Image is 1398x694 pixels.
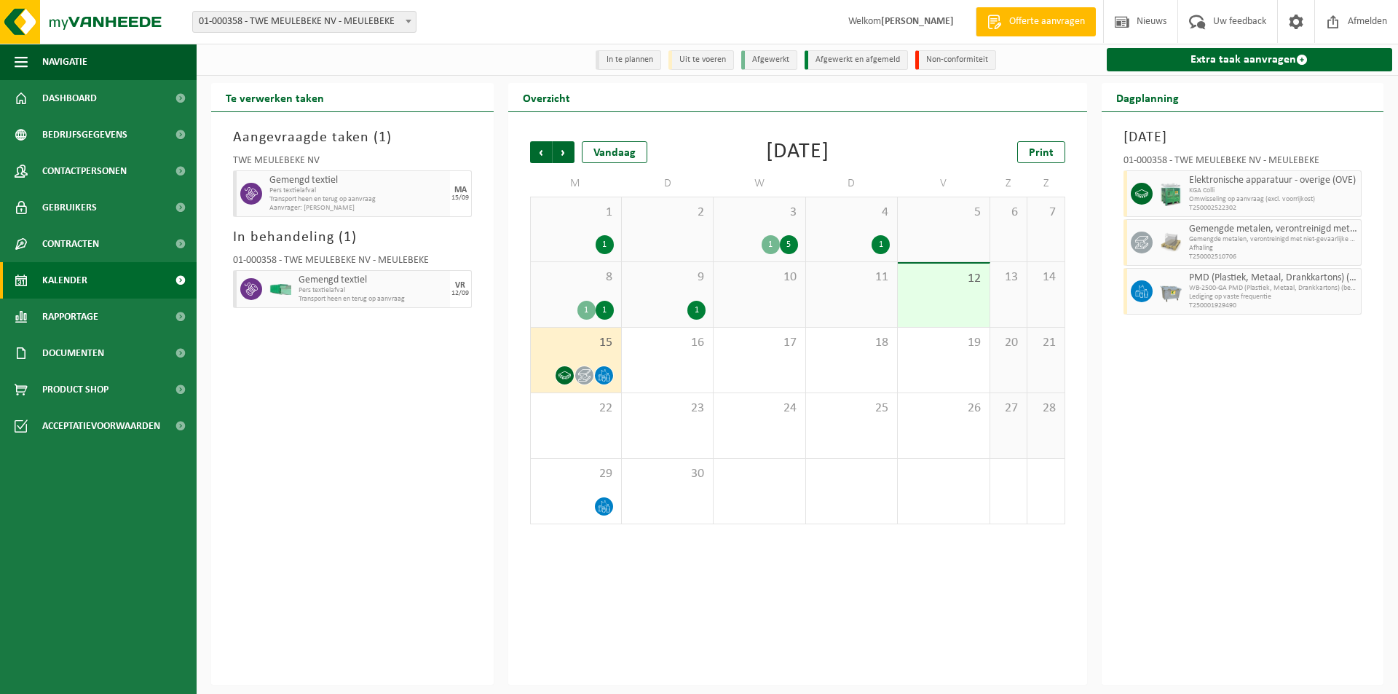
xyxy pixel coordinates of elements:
[1189,175,1358,186] span: Elektronische apparatuur - overige (OVE)
[42,153,127,189] span: Contactpersonen
[998,269,1019,285] span: 13
[508,83,585,111] h2: Overzicht
[553,141,574,163] span: Volgende
[596,235,614,254] div: 1
[629,466,706,482] span: 30
[42,335,104,371] span: Documenten
[813,401,890,417] span: 25
[1027,170,1065,197] td: Z
[1189,195,1358,204] span: Omwisseling op aanvraag (excl. voorrijkost)
[905,401,982,417] span: 26
[629,401,706,417] span: 23
[530,170,622,197] td: M
[714,170,805,197] td: W
[721,205,797,221] span: 3
[42,117,127,153] span: Bedrijfsgegevens
[577,301,596,320] div: 1
[42,189,97,226] span: Gebruikers
[233,256,472,270] div: 01-000358 - TWE MEULEBEKE NV - MEULEBEKE
[211,83,339,111] h2: Te verwerken taken
[1035,401,1057,417] span: 28
[998,205,1019,221] span: 6
[872,235,890,254] div: 1
[193,12,416,32] span: 01-000358 - TWE MEULEBEKE NV - MEULEBEKE
[813,335,890,351] span: 18
[538,335,614,351] span: 15
[998,401,1019,417] span: 27
[1189,224,1358,235] span: Gemengde metalen, verontreinigd met niet-gevaarlijke producten
[42,226,99,262] span: Contracten
[233,127,472,149] h3: Aangevraagde taken ( )
[1189,253,1358,261] span: T250002510706
[721,335,797,351] span: 17
[1189,204,1358,213] span: T250002522302
[1107,48,1393,71] a: Extra taak aanvragen
[1035,205,1057,221] span: 7
[1123,127,1362,149] h3: [DATE]
[1102,83,1193,111] h2: Dagplanning
[998,335,1019,351] span: 20
[1160,280,1182,302] img: WB-2500-GAL-GY-01
[1006,15,1089,29] span: Offerte aanvragen
[455,281,465,290] div: VR
[233,226,472,248] h3: In behandeling ( )
[344,230,352,245] span: 1
[42,371,108,408] span: Product Shop
[451,290,469,297] div: 12/09
[42,262,87,299] span: Kalender
[538,269,614,285] span: 8
[990,170,1027,197] td: Z
[813,205,890,221] span: 4
[905,271,982,287] span: 12
[1160,182,1182,206] img: PB-HB-1400-HPE-GN-11
[915,50,996,70] li: Non-conformiteit
[1189,272,1358,284] span: PMD (Plastiek, Metaal, Drankkartons) (bedrijven)
[538,401,614,417] span: 22
[780,235,798,254] div: 5
[668,50,734,70] li: Uit te voeren
[741,50,797,70] li: Afgewerkt
[905,205,982,221] span: 5
[721,401,797,417] span: 24
[766,141,829,163] div: [DATE]
[721,269,797,285] span: 10
[976,7,1096,36] a: Offerte aanvragen
[42,44,87,80] span: Navigatie
[1035,335,1057,351] span: 21
[629,205,706,221] span: 2
[898,170,990,197] td: V
[1123,156,1362,170] div: 01-000358 - TWE MEULEBEKE NV - MEULEBEKE
[269,186,446,195] span: Pers textielafval
[299,286,446,295] span: Pers textielafval
[538,205,614,221] span: 1
[1189,301,1358,310] span: T250001929490
[269,284,291,295] img: HK-XP-30-GN-00
[596,50,661,70] li: In te plannen
[582,141,647,163] div: Vandaag
[454,186,467,194] div: MA
[42,299,98,335] span: Rapportage
[1189,235,1358,244] span: Gemengde metalen, verontreinigd met niet-gevaarlijke product
[905,335,982,351] span: 19
[687,301,706,320] div: 1
[1029,147,1054,159] span: Print
[42,80,97,117] span: Dashboard
[762,235,780,254] div: 1
[1017,141,1065,163] a: Print
[299,295,446,304] span: Transport heen en terug op aanvraag
[1035,269,1057,285] span: 14
[269,204,446,213] span: Aanvrager: [PERSON_NAME]
[530,141,552,163] span: Vorige
[1160,232,1182,253] img: LP-PA-00000-WDN-11
[596,301,614,320] div: 1
[806,170,898,197] td: D
[805,50,908,70] li: Afgewerkt en afgemeld
[629,335,706,351] span: 16
[192,11,416,33] span: 01-000358 - TWE MEULEBEKE NV - MEULEBEKE
[881,16,954,27] strong: [PERSON_NAME]
[42,408,160,444] span: Acceptatievoorwaarden
[629,269,706,285] span: 9
[269,175,446,186] span: Gemengd textiel
[299,275,446,286] span: Gemengd textiel
[269,195,446,204] span: Transport heen en terug op aanvraag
